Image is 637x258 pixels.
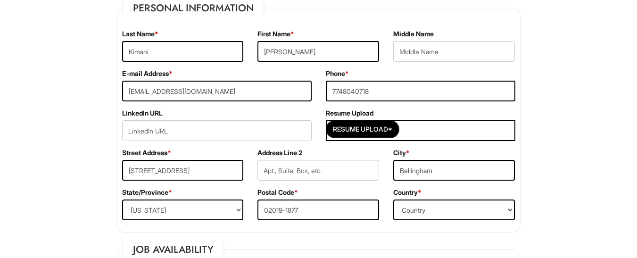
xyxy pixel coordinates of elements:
input: Postal Code [257,200,379,220]
input: Last Name [122,41,244,62]
legend: Job Availability [122,242,224,257]
label: Middle Name [393,29,434,39]
input: Middle Name [393,41,515,62]
label: First Name [257,29,294,39]
label: Last Name [122,29,158,39]
legend: Personal Information [122,1,265,15]
input: LinkedIn URL [122,120,312,141]
label: Phone [326,69,349,78]
label: State/Province [122,188,172,197]
input: E-mail Address [122,81,312,101]
input: Apt., Suite, Box, etc. [257,160,379,181]
button: Resume Upload*Resume Upload* [327,121,398,137]
select: Country [393,200,515,220]
label: Postal Code [257,188,298,197]
input: First Name [257,41,379,62]
select: State/Province [122,200,244,220]
input: Phone [326,81,515,101]
label: E-mail Address [122,69,173,78]
input: City [393,160,515,181]
label: Resume Upload [326,108,373,118]
label: Address Line 2 [257,148,302,158]
label: City [393,148,410,158]
input: Street Address [122,160,244,181]
label: Country [393,188,422,197]
label: Street Address [122,148,171,158]
label: LinkedIn URL [122,108,163,118]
